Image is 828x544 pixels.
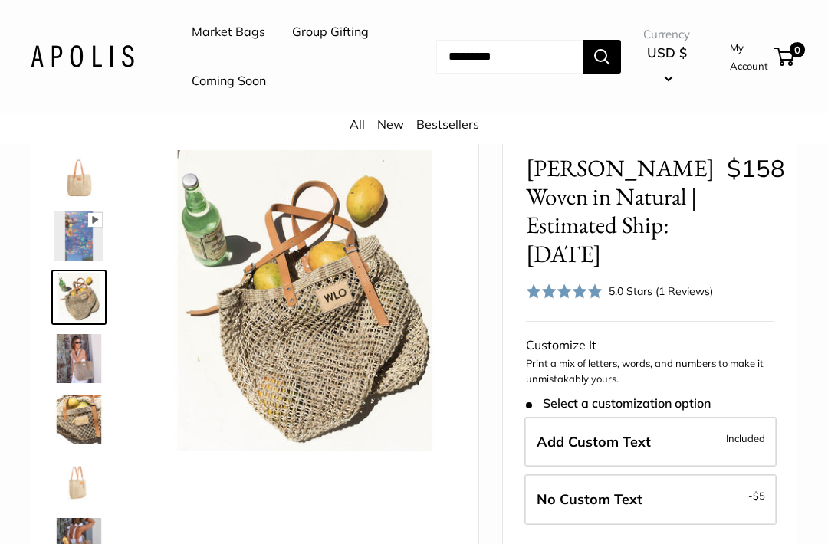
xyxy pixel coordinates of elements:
[730,38,768,76] a: My Account
[583,40,621,74] button: Search
[292,21,369,44] a: Group Gifting
[748,487,765,505] span: -
[526,280,713,302] div: 5.0 Stars (1 Reviews)
[609,283,713,300] div: 5.0 Stars (1 Reviews)
[54,395,103,444] img: Mercado Woven in Natural | Estimated Ship: Oct. 19th
[537,490,642,508] span: No Custom Text
[643,24,690,45] span: Currency
[526,154,715,268] span: [PERSON_NAME] Woven in Natural | Estimated Ship: [DATE]
[154,150,455,451] img: Mercado Woven in Natural | Estimated Ship: Oct. 19th
[54,273,103,322] img: Mercado Woven in Natural | Estimated Ship: Oct. 19th
[727,153,785,183] span: $158
[192,70,266,93] a: Coming Soon
[51,392,107,447] a: Mercado Woven in Natural | Estimated Ship: Oct. 19th
[790,42,805,57] span: 0
[51,208,107,264] a: Mercado Woven in Natural | Estimated Ship: Oct. 19th
[54,150,103,199] img: Mercado Woven in Natural | Estimated Ship: Oct. 19th
[524,417,777,467] label: Add Custom Text
[51,147,107,202] a: Mercado Woven in Natural | Estimated Ship: Oct. 19th
[377,116,404,132] a: New
[526,396,711,411] span: Select a customization option
[775,48,794,66] a: 0
[416,116,479,132] a: Bestsellers
[537,433,651,451] span: Add Custom Text
[526,334,774,357] div: Customize It
[436,40,583,74] input: Search...
[350,116,365,132] a: All
[31,45,134,67] img: Apolis
[51,331,107,386] a: Mercado Woven in Natural | Estimated Ship: Oct. 19th
[54,334,103,383] img: Mercado Woven in Natural | Estimated Ship: Oct. 19th
[643,41,690,90] button: USD $
[726,429,765,447] span: Included
[51,270,107,325] a: Mercado Woven in Natural | Estimated Ship: Oct. 19th
[54,457,103,506] img: Mercado Woven in Natural | Estimated Ship: Oct. 19th
[753,490,765,502] span: $5
[192,21,265,44] a: Market Bags
[54,211,103,261] img: Mercado Woven in Natural | Estimated Ship: Oct. 19th
[526,356,774,386] p: Print a mix of letters, words, and numbers to make it unmistakably yours.
[647,44,687,61] span: USD $
[51,454,107,509] a: Mercado Woven in Natural | Estimated Ship: Oct. 19th
[524,474,777,525] label: Leave Blank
